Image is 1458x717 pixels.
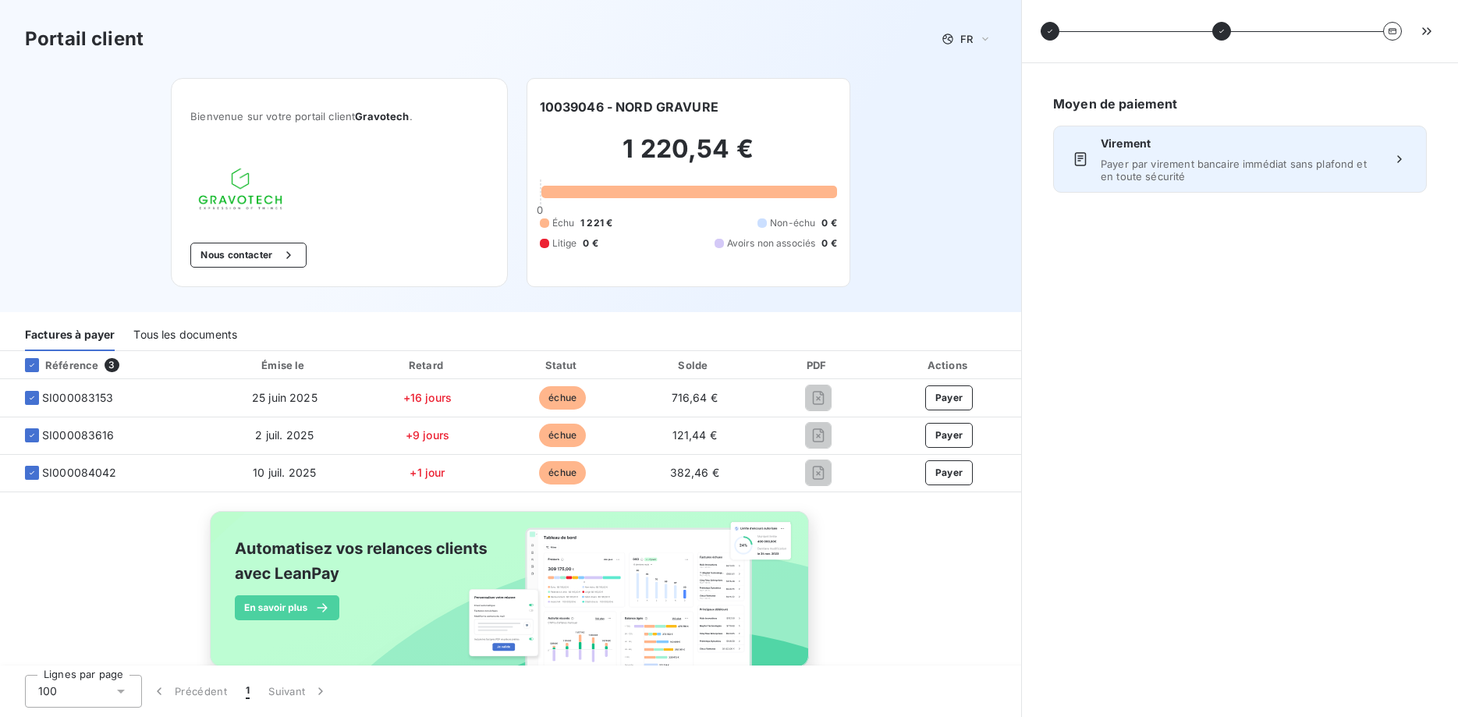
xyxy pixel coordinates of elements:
[499,357,626,373] div: Statut
[1053,94,1427,113] h6: Moyen de paiement
[142,675,236,708] button: Précédent
[406,428,449,442] span: +9 jours
[672,428,717,442] span: 121,44 €
[539,461,586,485] span: échue
[355,110,409,122] span: Gravotech
[580,216,612,230] span: 1 221 €
[190,110,488,122] span: Bienvenue sur votre portail client .
[190,160,290,218] img: Company logo
[821,236,836,250] span: 0 €
[770,216,815,230] span: Non-échu
[105,358,119,372] span: 3
[259,675,338,708] button: Suivant
[960,33,973,45] span: FR
[583,236,598,250] span: 0 €
[821,216,836,230] span: 0 €
[42,465,117,481] span: SI000084042
[1101,158,1379,183] span: Payer par virement bancaire immédiat sans plafond et en toute sécurité
[670,466,719,479] span: 382,46 €
[727,236,816,250] span: Avoirs non associés
[925,460,974,485] button: Payer
[196,502,826,694] img: banner
[539,386,586,410] span: échue
[25,318,115,351] div: Factures à payer
[12,358,98,372] div: Référence
[925,423,974,448] button: Payer
[552,236,577,250] span: Litige
[1101,136,1379,151] span: Virement
[925,385,974,410] button: Payer
[362,357,492,373] div: Retard
[133,318,237,351] div: Tous les documents
[410,466,445,479] span: +1 jour
[42,428,115,443] span: SI000083616
[880,357,1018,373] div: Actions
[213,357,356,373] div: Émise le
[403,391,452,404] span: +16 jours
[537,204,543,216] span: 0
[42,390,114,406] span: SI000083153
[552,216,575,230] span: Échu
[255,428,314,442] span: 2 juil. 2025
[540,98,718,116] h6: 10039046 - NORD GRAVURE
[763,357,874,373] div: PDF
[190,243,306,268] button: Nous contacter
[539,424,586,447] span: échue
[38,683,57,699] span: 100
[253,466,316,479] span: 10 juil. 2025
[25,25,144,53] h3: Portail client
[672,391,718,404] span: 716,64 €
[252,391,317,404] span: 25 juin 2025
[540,133,837,180] h2: 1 220,54 €
[236,675,259,708] button: 1
[246,683,250,699] span: 1
[633,357,757,373] div: Solde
